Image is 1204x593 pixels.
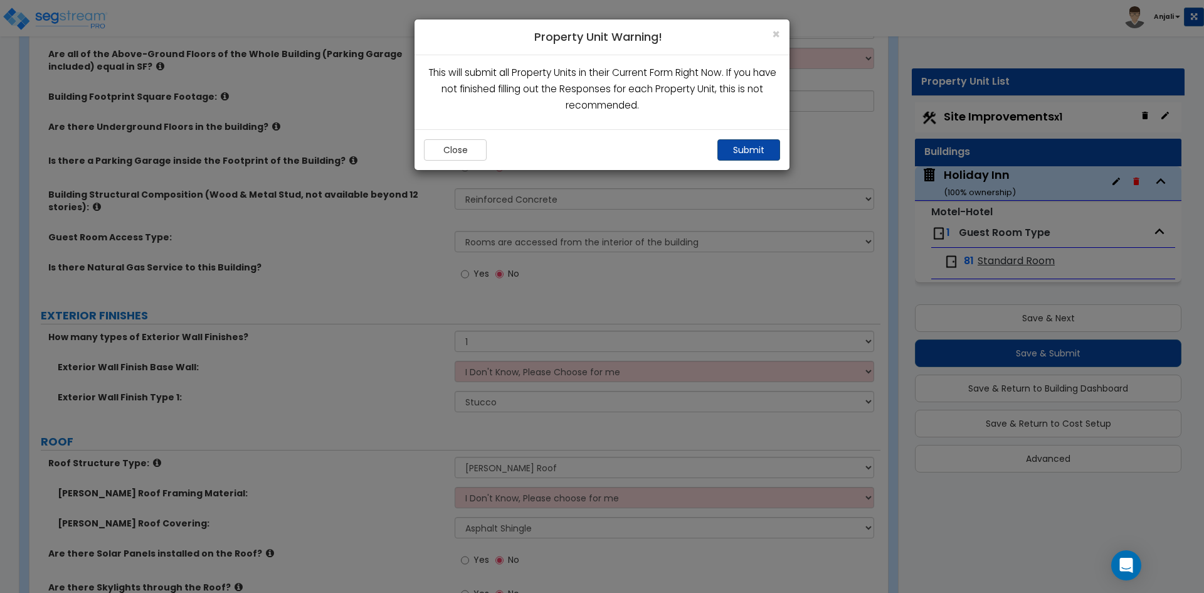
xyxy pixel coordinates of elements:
p: This will submit all Property Units in their Current Form Right Now. If you have not finished fil... [424,65,780,114]
button: Submit [717,139,780,161]
button: Close [772,28,780,41]
span: × [772,25,780,43]
div: Open Intercom Messenger [1111,550,1141,580]
h4: Property Unit Warning! [424,29,780,45]
button: Close [424,139,487,161]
